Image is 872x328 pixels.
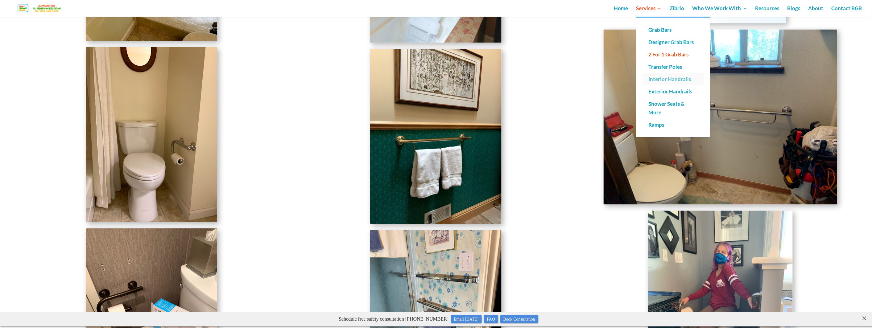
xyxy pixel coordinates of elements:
[643,119,704,131] a: Ramps
[643,48,704,61] a: 2 For 1 Grab Bars
[808,6,824,17] a: About
[643,73,704,85] a: Interior Handrails
[10,3,69,14] img: Bay Grab Bar
[86,47,217,222] img: 2 FOR 1 GRAB BAR
[787,6,800,17] a: Blogs
[832,6,862,17] a: Contact BGB
[692,6,747,17] a: Who We Work With
[670,6,684,17] a: Zibrio
[643,24,704,36] a: Grab Bars
[636,6,662,17] a: Services
[643,98,704,119] a: Shower Seats & More
[614,6,628,17] a: Home
[451,3,482,11] a: Email [DATE]
[500,3,538,11] a: Book Consultation
[755,6,779,17] a: Resources
[862,2,868,7] close: ×
[484,3,498,11] a: FAQ
[15,2,862,12] p: Schedule free safety consultation [PHONE_NUMBER]
[643,85,704,98] a: Exterior Handrails
[643,36,704,48] a: Designer Grab Bars
[370,49,502,224] img: 2 FOR 1 GRAB BAR
[604,30,837,205] img: 2 FOR 1 GRAB BAR
[643,61,704,73] a: Transfer Poles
